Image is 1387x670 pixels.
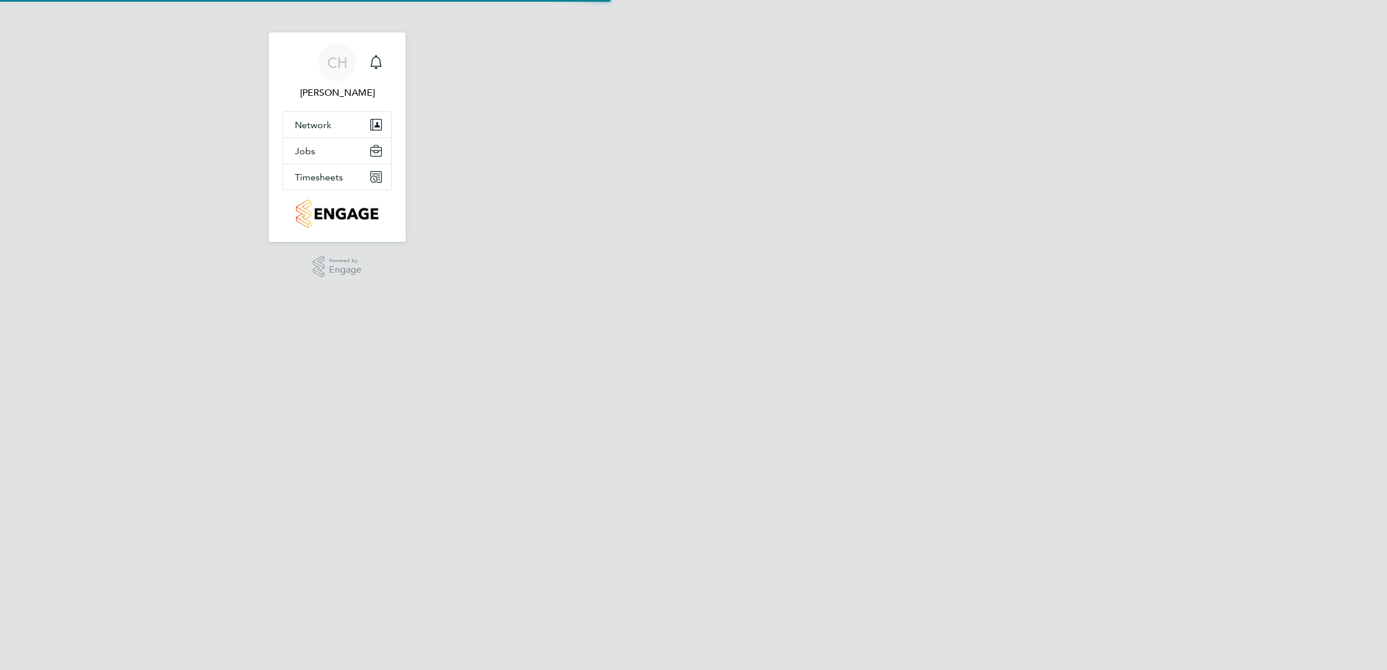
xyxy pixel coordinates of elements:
[283,200,392,228] a: Go to home page
[283,44,392,100] a: CH[PERSON_NAME]
[313,256,362,278] a: Powered byEngage
[283,138,391,164] button: Jobs
[327,55,348,70] span: CH
[295,172,343,183] span: Timesheets
[283,164,391,190] button: Timesheets
[269,32,406,242] nav: Main navigation
[283,86,392,100] span: Charlie Hughes
[295,119,331,131] span: Network
[283,112,391,137] button: Network
[329,256,362,266] span: Powered by
[329,265,362,275] span: Engage
[296,200,378,228] img: countryside-properties-logo-retina.png
[295,146,315,157] span: Jobs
